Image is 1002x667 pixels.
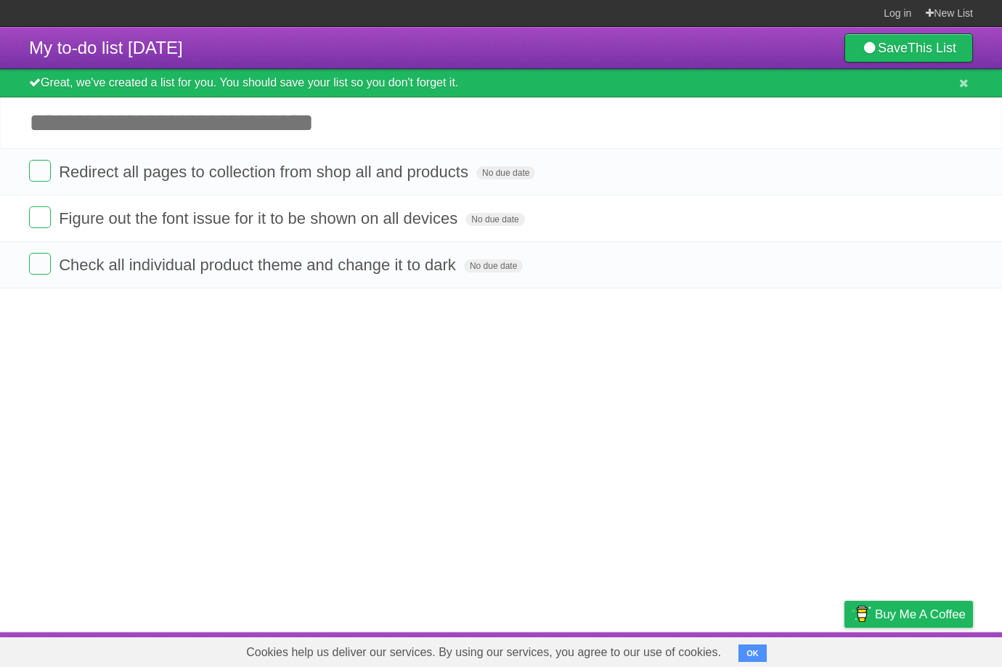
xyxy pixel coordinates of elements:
a: Developers [699,636,758,663]
img: Buy me a coffee [852,602,871,626]
span: No due date [464,259,523,272]
span: No due date [465,213,524,226]
span: Figure out the font issue for it to be shown on all devices [59,209,461,227]
a: Privacy [826,636,863,663]
span: My to-do list [DATE] [29,38,183,57]
span: Cookies help us deliver our services. By using our services, you agree to our use of cookies. [232,638,736,667]
span: No due date [476,166,535,179]
a: SaveThis List [844,33,973,62]
a: About [651,636,682,663]
span: Buy me a coffee [875,602,966,627]
span: Redirect all pages to collection from shop all and products [59,163,472,181]
label: Done [29,206,51,228]
span: Check all individual product theme and change it to dark [59,256,460,274]
a: Suggest a feature [881,636,973,663]
a: Buy me a coffee [844,601,973,628]
a: Terms [776,636,808,663]
b: This List [908,41,956,55]
label: Done [29,160,51,182]
button: OK [738,644,767,662]
label: Done [29,253,51,275]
